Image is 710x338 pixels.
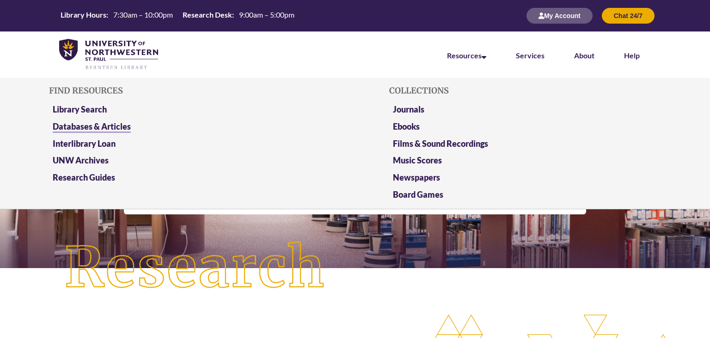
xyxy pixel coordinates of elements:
a: Board Games [393,189,443,200]
a: Services [516,51,545,60]
table: Hours Today [57,10,298,21]
img: UNWSP Library Logo [59,39,158,70]
a: My Account [526,12,593,19]
span: 7:30am – 10:00pm [113,10,173,19]
th: Research Desk: [179,10,235,20]
a: Hours Today [57,10,298,22]
a: Ebooks [393,121,420,131]
a: Newspapers [393,172,440,182]
a: Interlibrary Loan [53,138,116,149]
img: Research [36,213,355,324]
a: Help [624,51,640,60]
a: Research Guides [53,172,115,182]
span: 9:00am – 5:00pm [239,10,294,19]
a: Music Scores [393,155,442,165]
a: UNW Archives [53,155,109,165]
a: Films & Sound Recordings [393,138,488,149]
a: Resources [447,51,486,60]
h5: Collections [389,86,661,95]
a: Library Search [53,104,107,114]
button: My Account [526,8,593,24]
a: About [574,51,594,60]
a: Journals [393,104,424,114]
th: Library Hours: [57,10,110,20]
h5: Find Resources [49,86,321,95]
a: Databases & Articles [53,121,131,133]
button: Chat 24/7 [602,8,655,24]
a: Chat 24/7 [602,12,655,19]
